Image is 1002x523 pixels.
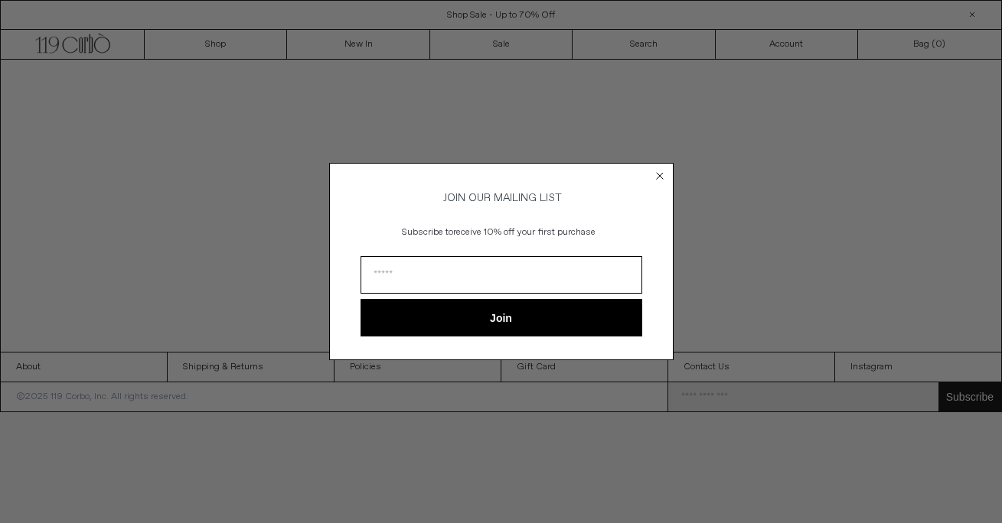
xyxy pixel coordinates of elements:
[453,226,596,239] span: receive 10% off your first purchase
[441,191,562,205] span: JOIN OUR MAILING LIST
[361,299,642,336] button: Join
[652,168,667,184] button: Close dialog
[361,256,642,294] input: Email
[402,226,453,239] span: Subscribe to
